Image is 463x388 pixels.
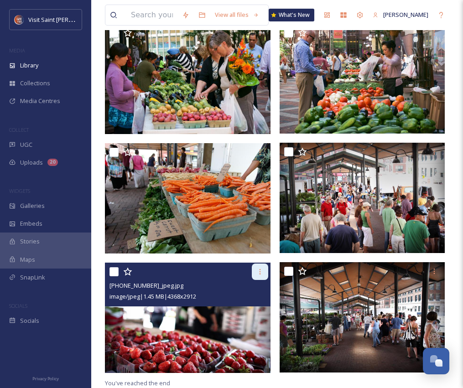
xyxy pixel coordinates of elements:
[20,97,60,105] span: Media Centres
[20,79,50,88] span: Collections
[20,219,42,228] span: Embeds
[280,24,445,134] img: 059-3-0493_jpeg.jpg
[9,126,29,133] span: COLLECT
[20,158,43,167] span: Uploads
[383,10,428,19] span: [PERSON_NAME]
[105,143,271,253] img: 059-3-0572_jpeg.jpg
[20,202,45,210] span: Galleries
[269,9,314,21] a: What's New
[20,61,38,70] span: Library
[126,5,177,25] input: Search your library
[280,143,445,253] img: 059-3-0329_jpeg.jpg
[109,292,196,300] span: image/jpeg | 1.45 MB | 4368 x 2912
[32,372,59,383] a: Privacy Policy
[28,15,101,24] span: Visit Saint [PERSON_NAME]
[109,281,183,290] span: [PHONE_NUMBER]_jpeg.jpg
[20,273,45,282] span: SnapLink
[9,187,30,194] span: WIDGETS
[15,15,24,24] img: Visit%20Saint%20Paul%20Updated%20Profile%20Image.jpg
[105,24,271,134] img: 059-3-0495_jpeg.jpg
[423,348,449,374] button: Open Chat
[47,159,58,166] div: 20
[20,237,40,246] span: Stories
[210,6,264,24] a: View all files
[280,262,445,372] img: 059-3-0327_jpeg.jpg
[20,316,39,325] span: Socials
[20,140,32,149] span: UGC
[105,263,271,373] img: 059-3-0328_jpeg.jpg
[9,302,27,309] span: SOCIALS
[20,255,35,264] span: Maps
[368,6,433,24] a: [PERSON_NAME]
[32,376,59,382] span: Privacy Policy
[9,47,25,54] span: MEDIA
[105,379,170,387] span: You've reached the end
